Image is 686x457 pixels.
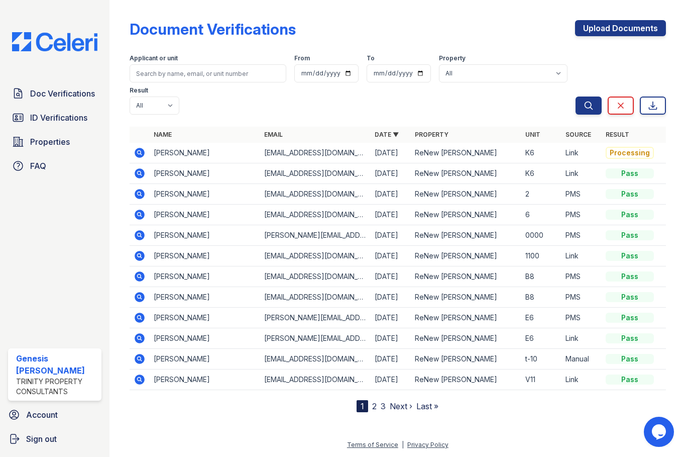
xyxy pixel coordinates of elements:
td: [PERSON_NAME] [150,370,260,390]
a: Sign out [4,429,105,449]
a: Property [415,131,448,138]
label: From [294,54,310,62]
td: [DATE] [371,225,411,246]
td: B8 [521,266,561,287]
td: 0000 [521,225,561,246]
td: [DATE] [371,328,411,349]
td: B8 [521,287,561,308]
input: Search by name, email, or unit number [130,64,286,82]
div: Pass [606,251,654,261]
a: Last » [416,401,438,411]
td: Link [561,163,602,184]
td: [PERSON_NAME] [150,225,260,246]
td: [PERSON_NAME][EMAIL_ADDRESS][DOMAIN_NAME] [260,308,371,328]
a: Doc Verifications [8,83,101,104]
td: [EMAIL_ADDRESS][DOMAIN_NAME] [260,143,371,163]
a: 2 [372,401,377,411]
td: [DATE] [371,349,411,370]
div: Pass [606,210,654,220]
td: PMS [561,287,602,308]
td: [EMAIL_ADDRESS][DOMAIN_NAME] [260,246,371,266]
td: Manual [561,349,602,370]
span: ID Verifications [30,112,87,124]
td: ReNew [PERSON_NAME] [411,370,521,390]
td: E6 [521,308,561,328]
a: Terms of Service [347,441,398,448]
a: Privacy Policy [407,441,448,448]
td: [DATE] [371,163,411,184]
td: [DATE] [371,308,411,328]
td: ReNew [PERSON_NAME] [411,328,521,349]
div: Pass [606,313,654,323]
td: K6 [521,143,561,163]
a: Next › [390,401,412,411]
td: [PERSON_NAME] [150,308,260,328]
td: PMS [561,225,602,246]
a: Email [264,131,283,138]
td: [EMAIL_ADDRESS][DOMAIN_NAME] [260,370,371,390]
td: ReNew [PERSON_NAME] [411,308,521,328]
td: PMS [561,266,602,287]
td: [EMAIL_ADDRESS][DOMAIN_NAME] [260,266,371,287]
td: ReNew [PERSON_NAME] [411,225,521,246]
div: Genesis [PERSON_NAME] [16,352,97,377]
div: Trinity Property Consultants [16,377,97,397]
a: Date ▼ [375,131,399,138]
td: ReNew [PERSON_NAME] [411,349,521,370]
a: FAQ [8,156,101,176]
span: Account [26,409,58,421]
td: t-10 [521,349,561,370]
td: PMS [561,184,602,205]
td: Link [561,143,602,163]
td: [DATE] [371,184,411,205]
a: 3 [381,401,386,411]
div: 1 [357,400,368,412]
iframe: chat widget [644,417,676,447]
div: Pass [606,375,654,385]
label: Result [130,86,148,95]
td: ReNew [PERSON_NAME] [411,205,521,225]
td: [DATE] [371,143,411,163]
td: ReNew [PERSON_NAME] [411,184,521,205]
td: 1100 [521,246,561,266]
td: [PERSON_NAME] [150,205,260,225]
td: [DATE] [371,205,411,225]
a: ID Verifications [8,108,101,128]
label: Applicant or unit [130,54,178,62]
img: CE_Logo_Blue-a8612792a0a2168367f1c8372b55b34899dd931a85d93a1a3d3e32e68fde9ad4.png [4,32,105,51]
span: Properties [30,136,70,148]
td: V11 [521,370,561,390]
div: Pass [606,354,654,364]
td: Link [561,370,602,390]
td: [PERSON_NAME] [150,287,260,308]
td: ReNew [PERSON_NAME] [411,266,521,287]
div: Processing [606,147,654,159]
td: [EMAIL_ADDRESS][DOMAIN_NAME] [260,205,371,225]
span: Sign out [26,433,57,445]
a: Properties [8,132,101,152]
a: Account [4,405,105,425]
td: [PERSON_NAME] [150,328,260,349]
div: | [402,441,404,448]
td: [PERSON_NAME] [150,163,260,184]
a: Unit [525,131,540,138]
span: Doc Verifications [30,87,95,100]
td: 6 [521,205,561,225]
td: [DATE] [371,246,411,266]
a: Result [606,131,629,138]
div: Pass [606,189,654,199]
label: Property [439,54,466,62]
td: [PERSON_NAME] [150,266,260,287]
div: Pass [606,230,654,240]
td: Link [561,246,602,266]
td: PMS [561,308,602,328]
td: Link [561,328,602,349]
span: FAQ [30,160,46,172]
td: [DATE] [371,266,411,287]
td: [PERSON_NAME][EMAIL_ADDRESS][DOMAIN_NAME] [260,328,371,349]
a: Upload Documents [575,20,666,36]
div: Pass [606,271,654,282]
td: PMS [561,205,602,225]
a: Name [154,131,172,138]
